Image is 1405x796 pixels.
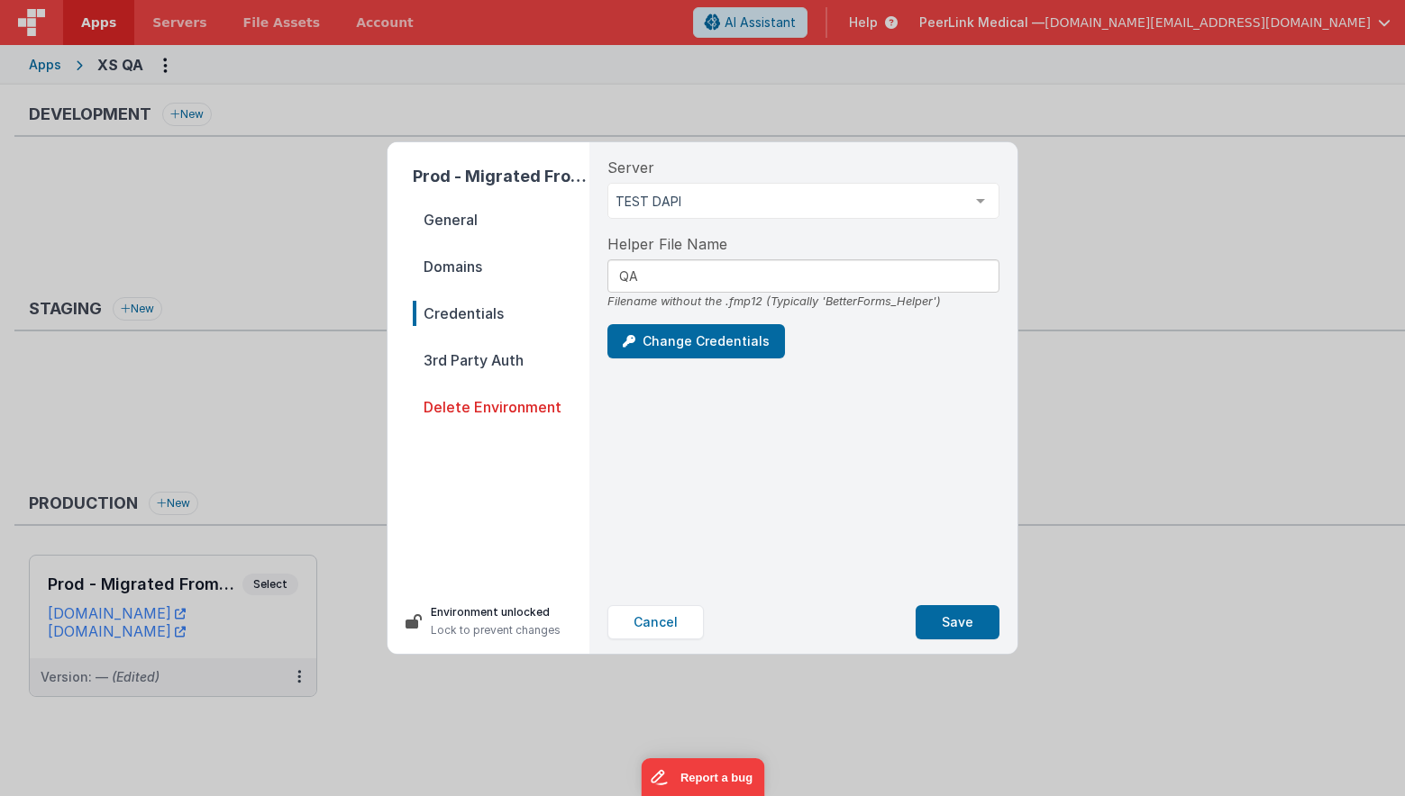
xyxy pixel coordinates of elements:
[413,394,589,420] span: Delete Environment
[413,207,589,232] span: General
[607,259,999,293] input: Enter BetterForms Helper Name
[413,301,589,326] span: Credentials
[641,758,764,796] iframe: Marker.io feedback button
[607,293,999,310] div: Filename without the .fmp12 (Typically 'BetterForms_Helper')
[916,605,999,639] button: Save
[607,157,654,178] span: Server
[607,605,704,639] button: Cancel
[413,348,589,373] span: 3rd Party Auth
[431,621,561,639] p: Lock to prevent changes
[616,193,963,211] span: TEST DAPI
[413,164,589,189] h2: Prod - Migrated From "XS QA"
[431,603,561,621] p: Environment unlocked
[413,254,589,279] span: Domains
[607,233,727,255] span: Helper File Name
[607,324,785,358] button: Change Credentials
